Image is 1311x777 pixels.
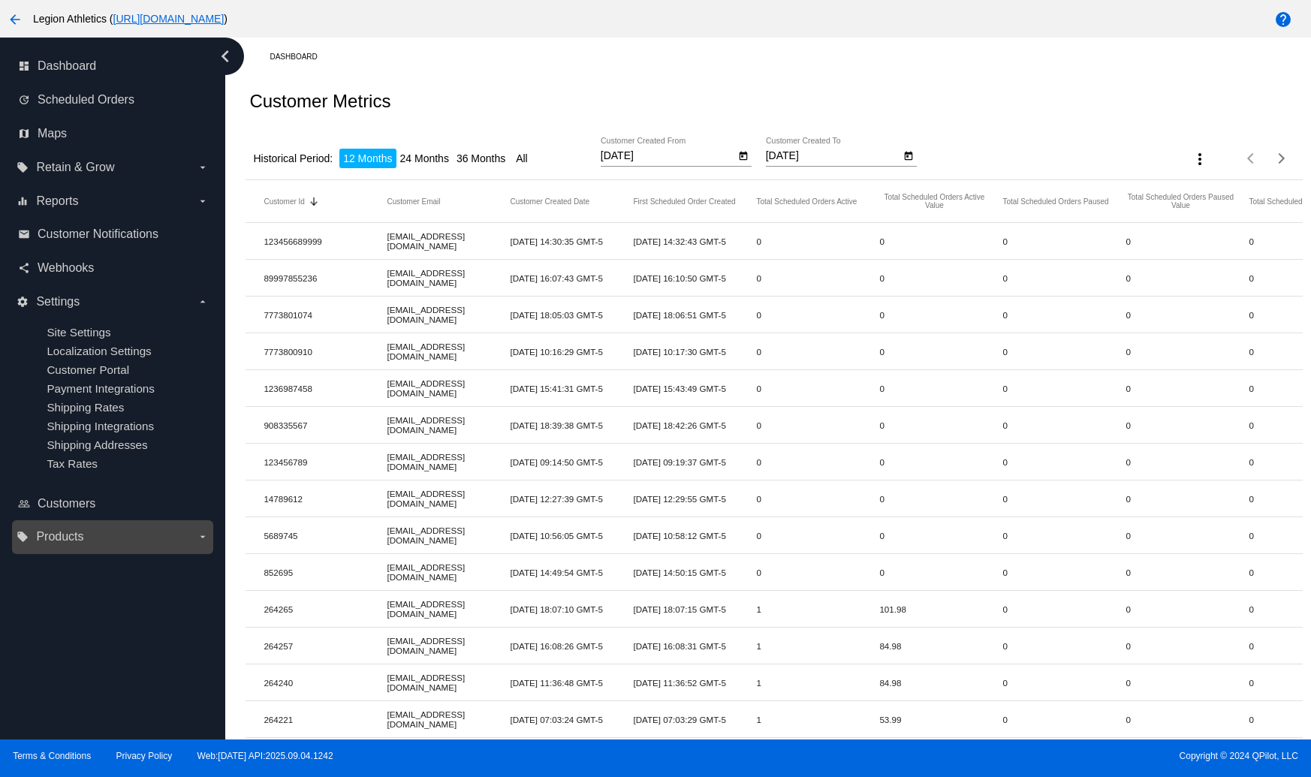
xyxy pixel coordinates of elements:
li: 24 Months [396,149,453,168]
button: Previous page [1237,143,1267,173]
i: equalizer [17,195,29,207]
li: Historical Period: [249,149,336,168]
mat-cell: 0 [1002,453,1126,471]
mat-cell: [DATE] 11:36:52 GMT-5 [633,674,756,691]
a: Tax Rates [47,457,98,470]
li: 36 Months [453,149,509,168]
mat-cell: 0 [1126,490,1249,507]
mat-cell: 0 [1126,527,1249,544]
mat-cell: [DATE] 07:03:24 GMT-5 [510,711,633,728]
mat-cell: 0 [879,270,1002,287]
mat-cell: [DATE] 07:03:29 GMT-5 [633,711,756,728]
mat-cell: [DATE] 18:07:15 GMT-5 [633,601,756,618]
button: Open calendar [901,147,917,163]
i: update [18,94,30,106]
a: Shipping Rates [47,401,124,414]
li: 12 Months [339,149,396,168]
mat-cell: 264221 [264,711,387,728]
mat-cell: [EMAIL_ADDRESS][DOMAIN_NAME] [387,559,510,586]
mat-cell: 0 [756,417,879,434]
mat-cell: [EMAIL_ADDRESS][DOMAIN_NAME] [387,338,510,365]
a: Web:[DATE] API:2025.09.04.1242 [197,751,333,761]
mat-cell: 0 [879,380,1002,397]
mat-cell: 0 [756,453,879,471]
mat-cell: [DATE] 14:50:15 GMT-5 [633,564,756,581]
mat-cell: [DATE] 11:36:48 GMT-5 [510,674,633,691]
mat-cell: 0 [1126,711,1249,728]
span: Legion Athletics ( ) [33,13,228,25]
mat-cell: [DATE] 18:39:38 GMT-5 [510,417,633,434]
a: Payment Integrations [47,382,155,395]
button: Change sorting for CustomerCreatedDateUTC [510,197,589,206]
i: local_offer [17,161,29,173]
mat-cell: 0 [1126,417,1249,434]
button: Change sorting for TotalScheduledOrdersPausedValue [1126,193,1235,209]
mat-cell: 0 [1126,380,1249,397]
input: Customer Created To [766,150,901,162]
mat-cell: [DATE] 14:32:43 GMT-5 [633,233,756,250]
a: Localization Settings [47,345,151,357]
a: Privacy Policy [116,751,173,761]
a: Site Settings [47,326,110,339]
mat-cell: 1 [756,674,879,691]
mat-cell: 84.98 [879,674,1002,691]
mat-cell: [DATE] 16:07:43 GMT-5 [510,270,633,287]
mat-cell: [EMAIL_ADDRESS][DOMAIN_NAME] [387,264,510,291]
mat-cell: 0 [879,233,1002,250]
mat-cell: 0 [1002,527,1126,544]
i: people_outline [18,498,30,510]
i: settings [17,296,29,308]
mat-cell: 123456689999 [264,233,387,250]
mat-cell: 0 [1002,674,1126,691]
mat-cell: 84.98 [879,637,1002,655]
mat-cell: [DATE] 12:29:55 GMT-5 [633,490,756,507]
mat-cell: [DATE] 14:30:35 GMT-5 [510,233,633,250]
mat-cell: 0 [1002,601,1126,618]
a: people_outline Customers [18,492,209,516]
button: Change sorting for TotalScheduledOrdersActiveValue [879,193,989,209]
mat-cell: [EMAIL_ADDRESS][DOMAIN_NAME] [387,595,510,622]
mat-cell: 53.99 [879,711,1002,728]
mat-cell: [DATE] 18:07:10 GMT-5 [510,601,633,618]
a: Customer Portal [47,363,129,376]
mat-cell: [DATE] 16:08:31 GMT-5 [633,637,756,655]
mat-cell: [EMAIL_ADDRESS][DOMAIN_NAME] [387,632,510,659]
button: Next page [1267,143,1297,173]
a: [URL][DOMAIN_NAME] [113,13,225,25]
mat-cell: [DATE] 16:08:26 GMT-5 [510,637,633,655]
mat-cell: 0 [1126,674,1249,691]
mat-cell: 0 [756,380,879,397]
mat-cell: [DATE] 10:17:30 GMT-5 [633,343,756,360]
span: Reports [36,194,78,208]
mat-cell: [EMAIL_ADDRESS][DOMAIN_NAME] [387,411,510,438]
i: chevron_left [213,44,237,68]
mat-cell: 0 [1002,380,1126,397]
mat-cell: 0 [879,417,1002,434]
i: arrow_drop_down [197,531,209,543]
mat-cell: 0 [756,527,879,544]
i: map [18,128,30,140]
mat-cell: 0 [1126,270,1249,287]
mat-cell: 89997855236 [264,270,387,287]
h2: Customer Metrics [249,91,390,112]
mat-cell: 1 [756,637,879,655]
span: Scheduled Orders [38,93,134,107]
mat-cell: 0 [1126,233,1249,250]
mat-cell: 1 [756,711,879,728]
li: All [512,149,532,168]
mat-cell: [DATE] 10:56:05 GMT-5 [510,527,633,544]
mat-cell: 0 [879,564,1002,581]
a: dashboard Dashboard [18,54,209,78]
mat-cell: 0 [879,490,1002,507]
mat-icon: help [1274,11,1292,29]
i: local_offer [17,531,29,543]
mat-cell: [DATE] 18:06:51 GMT-5 [633,306,756,324]
mat-cell: [EMAIL_ADDRESS][DOMAIN_NAME] [387,375,510,402]
mat-cell: 908335567 [264,417,387,434]
mat-cell: [EMAIL_ADDRESS][DOMAIN_NAME] [387,485,510,512]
